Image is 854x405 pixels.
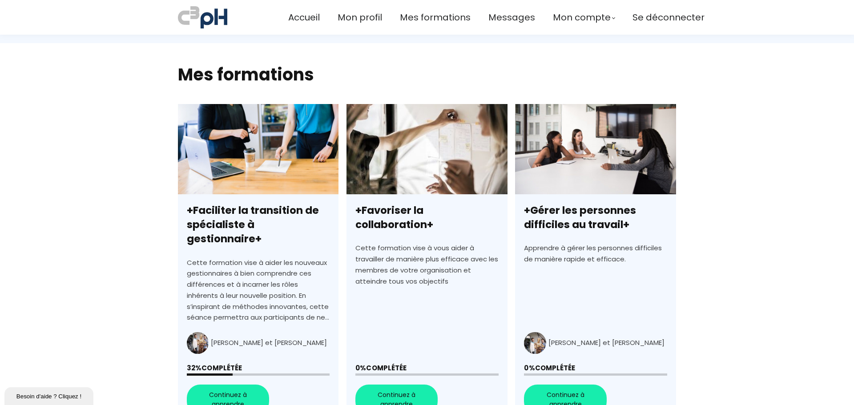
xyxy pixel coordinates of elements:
[400,10,471,25] a: Mes formations
[288,10,320,25] a: Accueil
[178,63,676,86] h2: Mes formations
[4,385,95,405] iframe: chat widget
[632,10,705,25] a: Se déconnecter
[178,4,227,30] img: a70bc7685e0efc0bd0b04b3506828469.jpeg
[488,10,535,25] a: Messages
[553,10,611,25] span: Mon compte
[338,10,382,25] a: Mon profil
